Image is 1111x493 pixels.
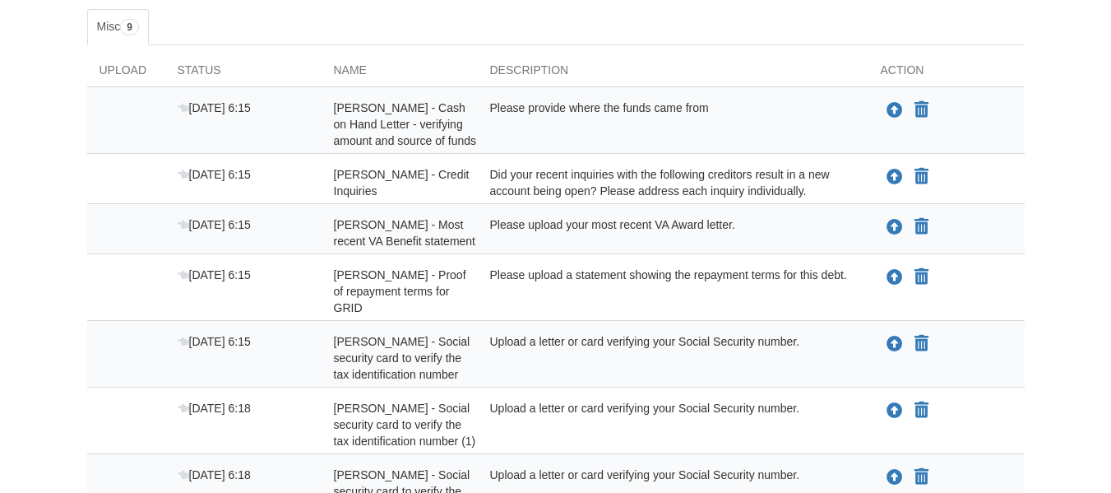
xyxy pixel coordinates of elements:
div: Upload [87,62,165,86]
div: Action [868,62,1025,86]
span: [PERSON_NAME] - Proof of repayment terms for GRID [334,268,466,314]
div: Upload a letter or card verifying your Social Security number. [478,333,868,383]
button: Upload Charlie Lewis - Social security card to verify the tax identification number [885,333,905,355]
div: Please upload a statement showing the repayment terms for this debt. [478,267,868,316]
button: Declare Charlie Lewis - Cash on Hand Letter - verifying amount and source of funds not applicable [913,100,930,120]
span: [PERSON_NAME] - Most recent VA Benefit statement [334,218,476,248]
button: Declare Charlie Lewis - Proof of repayment terms for GRID not applicable [913,267,930,287]
div: Status [165,62,322,86]
span: [DATE] 6:15 [178,268,251,281]
span: [DATE] 6:15 [178,218,251,231]
button: Declare Charlie Lewis - Social security card to verify the tax identification number (1) not appl... [913,401,930,421]
span: [DATE] 6:15 [178,168,251,181]
div: Please upload your most recent VA Award letter. [478,216,868,249]
span: [PERSON_NAME] - Social security card to verify the tax identification number [334,335,470,381]
button: Declare Charlie Lewis - Social security card to verify the tax identification number not applicable [913,334,930,354]
div: Description [478,62,868,86]
button: Upload Charlie Lewis - Social security card to verify the tax identification number (2) [885,467,905,488]
div: Upload a letter or card verifying your Social Security number. [478,400,868,449]
button: Upload Charlie Lewis - Credit Inquiries [885,166,905,188]
div: Did your recent inquiries with the following creditors result in a new account being open? Please... [478,166,868,199]
a: Misc [87,9,149,45]
div: Name [322,62,478,86]
span: 9 [120,19,139,35]
span: [PERSON_NAME] - Social security card to verify the tax identification number (1) [334,402,476,448]
span: [DATE] 6:15 [178,335,251,348]
button: Declare Charlie Lewis - Credit Inquiries not applicable [913,167,930,187]
span: [DATE] 6:18 [178,468,251,481]
div: Please provide where the funds came from [478,100,868,149]
span: [DATE] 6:18 [178,402,251,415]
button: Upload Charlie Lewis - Most recent VA Benefit statement [885,216,905,238]
span: [PERSON_NAME] - Cash on Hand Letter - verifying amount and source of funds [334,101,477,147]
span: [PERSON_NAME] - Credit Inquiries [334,168,470,198]
span: [DATE] 6:15 [178,101,251,114]
button: Upload Charlie Lewis - Social security card to verify the tax identification number (1) [885,400,905,421]
button: Declare Charlie Lewis - Most recent VA Benefit statement not applicable [913,217,930,237]
button: Declare Charlie Lewis - Social security card to verify the tax identification number (2) not appl... [913,467,930,487]
button: Upload Charlie Lewis - Cash on Hand Letter - verifying amount and source of funds [885,100,905,121]
button: Upload Charlie Lewis - Proof of repayment terms for GRID [885,267,905,288]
